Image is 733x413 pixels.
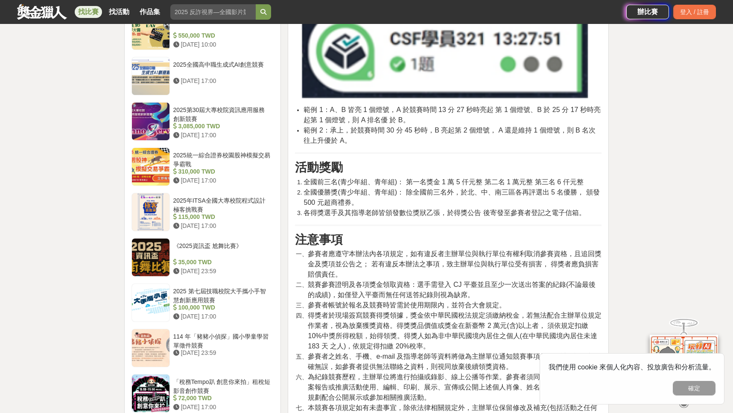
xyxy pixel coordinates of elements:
a: 2025第30屆大專校院資訊應用服務創新競賽 3,085,000 TWD [DATE] 17:00 [131,102,274,141]
div: 310,000 TWD [173,167,271,176]
div: [DATE] 10:00 [173,40,271,49]
strong: 注意事項 [295,233,343,246]
div: 115,000 TWD [173,212,271,221]
div: [DATE] 17:00 [173,131,271,140]
a: 114 年「豬豬小偵探」國小學童學習單徵件競賽 [DATE] 23:59 [131,329,274,367]
div: [DATE] 17:00 [173,176,271,185]
a: 「稅務Tempo趴 創意你來拍」租稅短影音創作競賽 72,000 TWD [DATE] 17:00 [131,374,274,413]
a: 找活動 [105,6,133,18]
img: d2146d9a-e6f6-4337-9592-8cefde37ba6b.png [650,335,718,392]
a: 《2025資訊盃 尬舞比賽》 35,000 TWD [DATE] 23:59 [131,238,274,277]
div: [DATE] 17:00 [173,221,271,230]
a: 2025全國高中職生成式AI創意競賽 [DATE] 17:00 [131,57,274,95]
div: 2025全國高中職生成式AI創意競賽 [173,60,271,77]
span: 範例 1：A、B 皆亮 1 個燈號，A 於競賽時間 13 分 27 秒時亮起 第 1 個燈號、B 於 25 分 17 秒時亮起第 1 個燈號，則 A 排名優 於 B。 [304,106,600,124]
a: 作品集 [136,6,164,18]
a: 2025 第七屆技職校院大手攜小手智慧創新應用競賽 100,000 TWD [DATE] 17:00 [131,283,274,322]
button: 確定 [673,381,715,395]
a: 2025統一綜合證券校園股神模擬交易爭霸戰 310,000 TWD [DATE] 17:00 [131,147,274,186]
div: 114 年「豬豬小偵探」國小學童學習單徵件競賽 [173,332,271,348]
div: [DATE] 23:59 [173,348,271,357]
span: 競賽參賽證明及各項獎金領取資格：選手需登入 CJ 平臺並且至少一次送出答案的紀錄(不論最後的成績)，如僅登入平臺而無任何送答紀錄則視為缺席。 [308,281,596,298]
span: 全國前三名(青少年組、青年組)： 第一名獎金 1 萬 5 仟元整 第二名 1 萬元整 第三名 6 仟元整 [304,178,583,186]
strong: 活動獎勵 [295,161,343,174]
a: 2025麥味登微電影暨短影音創作大賽 550,000 TWD [DATE] 10:00 [131,12,274,50]
div: 2025年ITSA全國大專校院程式設計極客挑戰賽 [173,196,271,212]
div: [DATE] 23:59 [173,267,271,276]
a: 辦比賽 [626,5,669,19]
a: 2025年ITSA全國大專校院程式設計極客挑戰賽 115,000 TWD [DATE] 17:00 [131,193,274,231]
div: 35,000 TWD [173,258,271,267]
div: 100,000 TWD [173,303,271,312]
div: 2025第30屆大專校院資訊應用服務創新競賽 [173,106,271,122]
span: 範例 2：承上，於競賽時間 30 分 45 秒時，B 亮起第 2 個燈號， A 還是維持 1 個燈號，則 B 名次往上升優於 A。 [304,127,596,144]
span: 各得獎選手及其指導老師皆頒發數位獎狀乙張，於得獎公告 後寄發至參賽者登記之電子信箱。 [304,209,585,216]
div: 550,000 TWD [173,31,271,40]
span: 得獎者於現場簽寫競賽得獎領據，獎金依中華民國稅法規定須繳納稅金，若無法配合主辦單位規定作業者，視為放棄獲獎資格。得獎獎品價值或獎金在新臺幣 2 萬元(含)以上者， 須依規定扣繳 10%中獎所得稅... [308,312,602,350]
div: [DATE] 17:00 [173,403,271,412]
a: 找比賽 [75,6,102,18]
span: 參賽者應遵守本辦法內各項規定，如有違反者主辦單位與執行單位有權利取消參賽資格，且追回獎金及獎項並公告之； 若有違反本辦法之事項，致主辦單位與執行單位受有損害， 得獎者應負損害賠償責任。 [308,250,602,278]
div: 登入 / 註冊 [673,5,716,19]
div: 2025 第七屆技職校院大手攜小手智慧創新應用競賽 [173,287,271,303]
span: 為紀錄競賽歷程，主辦單位將進行拍攝或錄影、線上公播等作業。參賽者須同意無償提供為進行結案報告或推廣活動使用、編輯、印刷、展示、宣傳或公開上述個人肖像、姓名及聲音等，並依比賽規劃配合公開展示或參加... [308,373,602,401]
div: [DATE] 17:00 [173,312,271,321]
div: 3,085,000 TWD [173,122,271,131]
span: 參賽者之姓名、手機、e-mail 及指導老師等資料將做為主辦單位通知競賽事項使用。請確認資料正確無誤，如參賽者提供無法聯絡之資料，則視同放棄後續領獎資格。 [308,353,602,370]
div: 72,000 TWD [173,394,271,403]
span: 參賽者帳號於報名及競賽時皆需於使用期限內，並符合大會規定。 [308,301,506,309]
span: 全國優勝獎(青少年組、青年組)： 除全國前三名外，於北、中、南三區各再評選出 5 名優勝， 頒發 500 元超商禮券。 [304,189,599,206]
div: 「稅務Tempo趴 創意你來拍」租稅短影音創作競賽 [173,378,271,394]
input: 2025 反詐視界—全國影片競賽 [170,4,256,20]
div: 2025統一綜合證券校園股神模擬交易爭霸戰 [173,151,271,167]
div: 《2025資訊盃 尬舞比賽》 [173,242,271,258]
span: 我們使用 cookie 來個人化內容、投放廣告和分析流量。 [549,363,715,371]
div: [DATE] 17:00 [173,77,271,86]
